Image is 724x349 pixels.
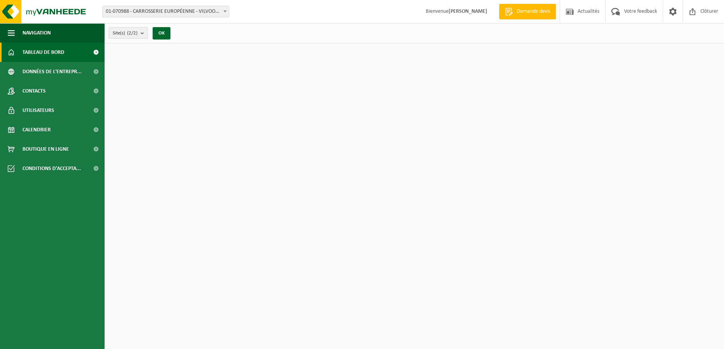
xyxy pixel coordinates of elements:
count: (2/2) [127,31,138,36]
span: Site(s) [113,28,138,39]
button: OK [153,27,170,40]
span: 01-070988 - CARROSSERIE EUROPÉENNE - VILVOORDE [102,6,229,17]
span: Demande devis [515,8,552,15]
button: Site(s)(2/2) [108,27,148,39]
strong: [PERSON_NAME] [449,9,487,14]
span: Conditions d'accepta... [22,159,81,178]
a: Demande devis [499,4,556,19]
span: Navigation [22,23,51,43]
span: Calendrier [22,120,51,139]
span: Utilisateurs [22,101,54,120]
span: 01-070988 - CARROSSERIE EUROPÉENNE - VILVOORDE [103,6,229,17]
span: Tableau de bord [22,43,64,62]
span: Contacts [22,81,46,101]
span: Boutique en ligne [22,139,69,159]
span: Données de l'entrepr... [22,62,82,81]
